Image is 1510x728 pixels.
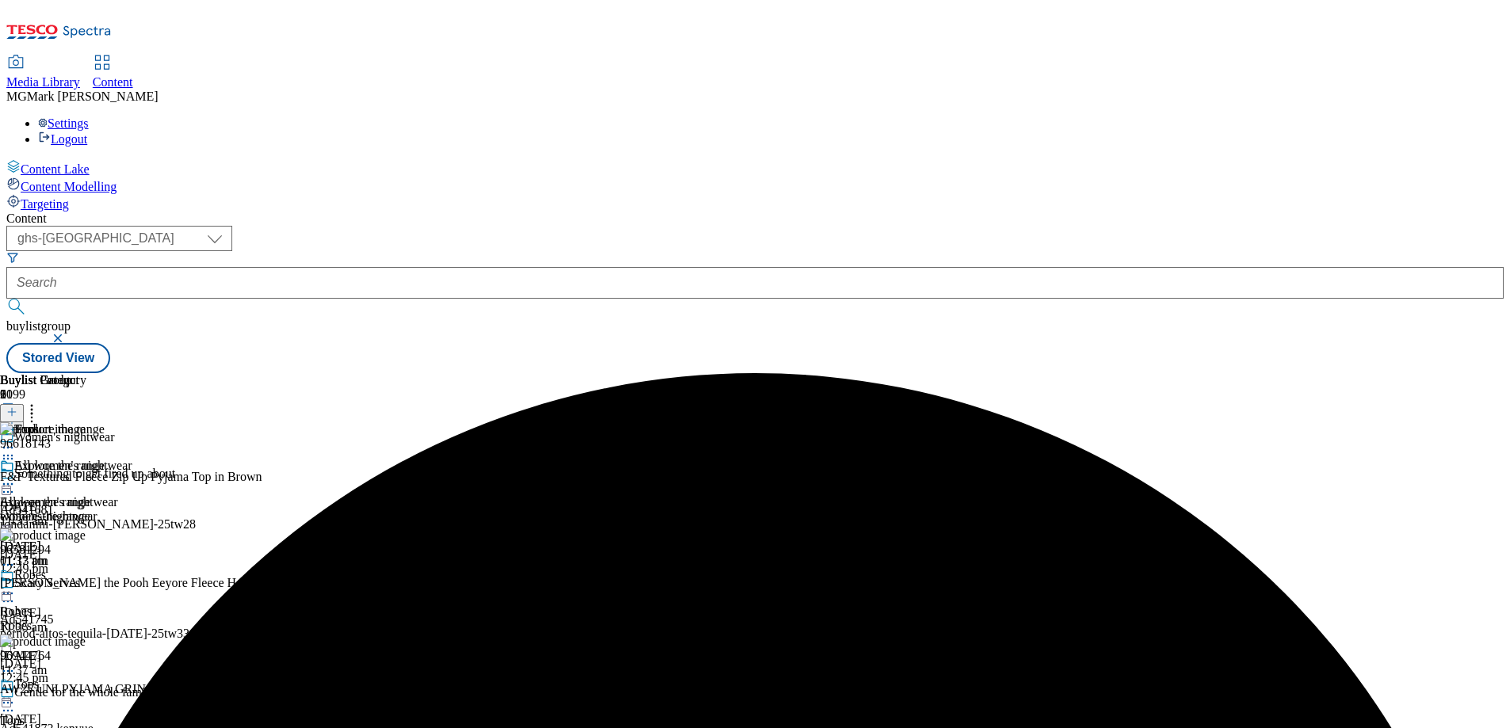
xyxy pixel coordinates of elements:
a: Content [93,56,133,90]
a: Settings [38,116,89,130]
a: Targeting [6,194,1504,212]
a: Content Modelling [6,177,1504,194]
span: Content Modelling [21,180,117,193]
button: Stored View [6,343,110,373]
svg: Search Filters [6,251,19,264]
span: Mark [PERSON_NAME] [27,90,159,103]
span: Content [93,75,133,89]
span: buylistgroup [6,319,71,333]
a: Media Library [6,56,80,90]
span: Targeting [21,197,69,211]
span: Content Lake [21,162,90,176]
span: MG [6,90,27,103]
span: Media Library [6,75,80,89]
input: Search [6,267,1504,299]
a: Content Lake [6,159,1504,177]
a: Logout [38,132,87,146]
div: Content [6,212,1504,226]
